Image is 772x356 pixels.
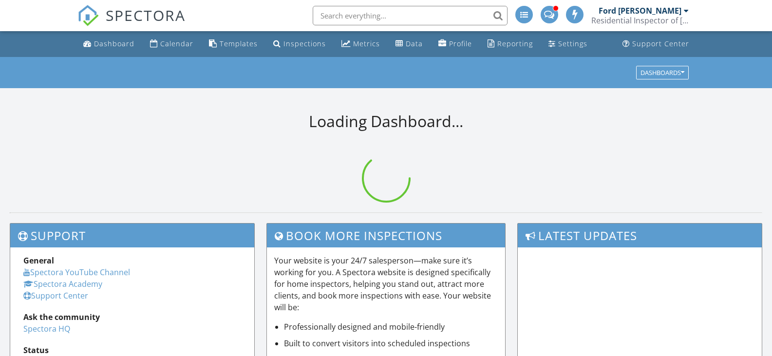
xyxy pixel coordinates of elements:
[636,66,689,79] button: Dashboards
[591,16,689,25] div: Residential Inspector of America (Jacksonville)
[267,224,505,247] h3: Book More Inspections
[77,13,186,34] a: SPECTORA
[640,69,684,76] div: Dashboards
[313,6,508,25] input: Search everything...
[146,35,197,53] a: Calendar
[23,290,88,301] a: Support Center
[79,35,138,53] a: Dashboard
[497,39,533,48] div: Reporting
[220,39,258,48] div: Templates
[599,6,681,16] div: Ford [PERSON_NAME]
[434,35,476,53] a: Company Profile
[284,321,498,333] li: Professionally designed and mobile-friendly
[283,39,326,48] div: Inspections
[353,39,380,48] div: Metrics
[632,39,689,48] div: Support Center
[160,39,193,48] div: Calendar
[23,311,241,323] div: Ask the community
[545,35,591,53] a: Settings
[23,279,102,289] a: Spectora Academy
[449,39,472,48] div: Profile
[518,224,762,247] h3: Latest Updates
[619,35,693,53] a: Support Center
[558,39,587,48] div: Settings
[274,255,498,313] p: Your website is your 24/7 salesperson—make sure it’s working for you. A Spectora website is desig...
[23,255,54,266] strong: General
[23,344,241,356] div: Status
[269,35,330,53] a: Inspections
[23,267,130,278] a: Spectora YouTube Channel
[338,35,384,53] a: Metrics
[406,39,423,48] div: Data
[392,35,427,53] a: Data
[10,224,254,247] h3: Support
[284,337,498,349] li: Built to convert visitors into scheduled inspections
[106,5,186,25] span: SPECTORA
[205,35,262,53] a: Templates
[77,5,99,26] img: The Best Home Inspection Software - Spectora
[484,35,537,53] a: Reporting
[23,323,70,334] a: Spectora HQ
[94,39,134,48] div: Dashboard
